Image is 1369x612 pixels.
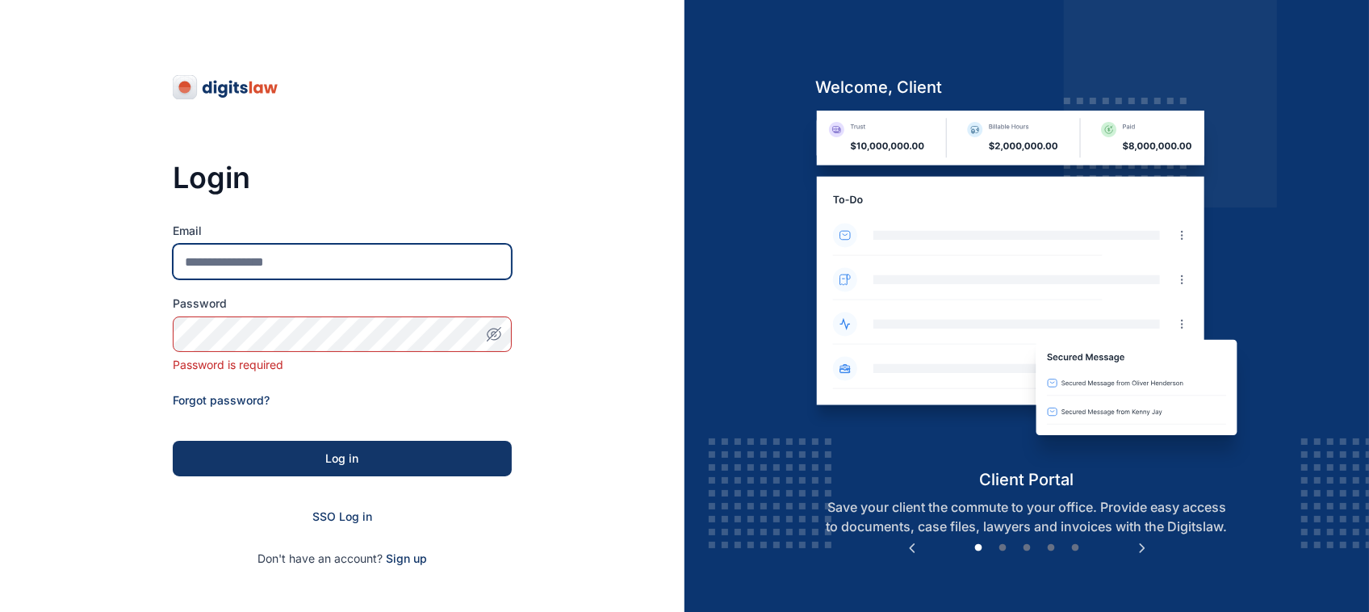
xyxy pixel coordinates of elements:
h3: Login [173,161,512,194]
button: 3 [1019,540,1035,556]
a: Sign up [386,551,427,565]
a: SSO Log in [312,509,372,523]
p: Don't have an account? [173,551,512,567]
button: 5 [1067,540,1083,556]
p: Save your client the commute to your office. Provide easy access to documents, case files, lawyer... [803,497,1251,536]
img: digitslaw-logo [173,74,279,100]
label: Password [173,296,512,312]
button: 2 [994,540,1011,556]
button: Log in [173,441,512,476]
button: 1 [970,540,986,556]
label: Email [173,223,512,239]
img: client-portal [803,111,1251,468]
div: Password is required [173,357,512,373]
button: Previous [904,540,920,556]
a: Forgot password? [173,393,270,407]
h5: client portal [803,468,1251,491]
button: Next [1134,540,1150,556]
button: 4 [1043,540,1059,556]
span: Sign up [386,551,427,567]
h5: welcome, client [803,76,1251,99]
div: Log in [199,451,486,467]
